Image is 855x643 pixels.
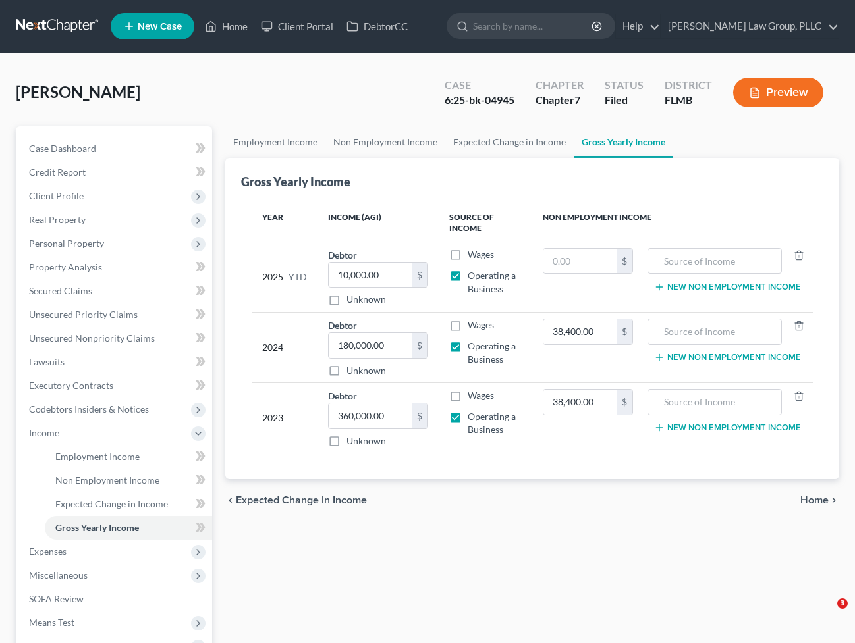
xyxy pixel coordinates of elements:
button: Home chevron_right [800,495,839,505]
div: 2024 [262,319,307,377]
a: Lawsuits [18,350,212,374]
span: New Case [138,22,182,32]
button: Preview [733,78,823,107]
input: Source of Income [655,390,775,415]
div: Gross Yearly Income [241,174,350,190]
a: Gross Yearly Income [574,126,673,158]
a: Gross Yearly Income [45,516,212,540]
div: $ [412,263,427,288]
a: Help [616,14,660,38]
span: Wages [468,390,494,401]
th: Non Employment Income [532,204,813,242]
a: Secured Claims [18,279,212,303]
div: FLMB [665,93,712,108]
span: Client Profile [29,190,84,201]
a: Unsecured Priority Claims [18,303,212,326]
label: Unknown [346,293,386,306]
div: Chapter [536,93,584,108]
a: [PERSON_NAME] Law Group, PLLC [661,14,839,38]
input: 0.00 [543,390,617,415]
i: chevron_left [225,495,236,505]
a: Case Dashboard [18,137,212,161]
span: Case Dashboard [29,143,96,154]
div: Status [605,78,644,93]
div: Filed [605,93,644,108]
span: YTD [289,270,307,284]
button: New Non Employment Income [654,352,801,363]
span: Operating a Business [468,340,516,365]
div: District [665,78,712,93]
span: SOFA Review [29,593,84,604]
div: $ [617,390,632,415]
div: $ [617,319,632,344]
a: Property Analysis [18,255,212,279]
input: 0.00 [543,319,617,344]
div: $ [412,333,427,358]
span: Property Analysis [29,261,102,272]
a: SOFA Review [18,587,212,611]
a: Client Portal [254,14,340,38]
a: DebtorCC [340,14,414,38]
input: Source of Income [655,249,775,274]
label: Debtor [328,389,357,403]
label: Debtor [328,319,357,332]
a: Non Employment Income [325,126,445,158]
button: New Non Employment Income [654,423,801,433]
a: Expected Change in Income [45,492,212,516]
span: 3 [837,598,848,609]
a: Employment Income [225,126,325,158]
a: Unsecured Nonpriority Claims [18,326,212,350]
a: Credit Report [18,161,212,184]
span: Lawsuits [29,356,65,367]
i: chevron_right [829,495,839,505]
span: Wages [468,249,494,260]
iframe: Intercom live chat [810,598,842,630]
button: chevron_left Expected Change in Income [225,495,367,505]
span: Executory Contracts [29,380,113,391]
span: Miscellaneous [29,569,88,580]
span: [PERSON_NAME] [16,82,140,101]
span: Home [800,495,829,505]
span: Operating a Business [468,411,516,435]
span: Expenses [29,546,67,557]
th: Year [252,204,317,242]
label: Debtor [328,248,357,262]
span: Operating a Business [468,270,516,294]
span: Expected Change in Income [236,495,367,505]
a: Non Employment Income [45,469,212,492]
th: Source of Income [439,204,533,242]
span: Personal Property [29,238,104,249]
div: $ [617,249,632,274]
span: Gross Yearly Income [55,522,139,533]
input: Source of Income [655,319,775,344]
span: Means Test [29,617,74,628]
div: 2025 [262,248,307,307]
input: 0.00 [329,333,412,358]
span: Unsecured Priority Claims [29,309,138,320]
span: Wages [468,319,494,330]
input: 0.00 [329,403,412,428]
span: Codebtors Insiders & Notices [29,403,149,415]
a: Expected Change in Income [445,126,574,158]
label: Unknown [346,434,386,448]
div: $ [412,403,427,428]
button: New Non Employment Income [654,282,801,292]
div: 2023 [262,389,307,448]
div: Case [445,78,514,93]
th: Income (AGI) [317,204,439,242]
span: Secured Claims [29,285,92,296]
a: Employment Income [45,445,212,469]
input: 0.00 [329,263,412,288]
span: Income [29,427,59,438]
a: Executory Contracts [18,374,212,398]
span: Non Employment Income [55,475,159,486]
span: Expected Change in Income [55,498,168,509]
span: Credit Report [29,167,86,178]
label: Unknown [346,364,386,377]
span: Unsecured Nonpriority Claims [29,332,155,344]
span: 7 [574,93,580,106]
input: 0.00 [543,249,617,274]
span: Employment Income [55,451,140,462]
a: Home [198,14,254,38]
span: Real Property [29,214,86,225]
